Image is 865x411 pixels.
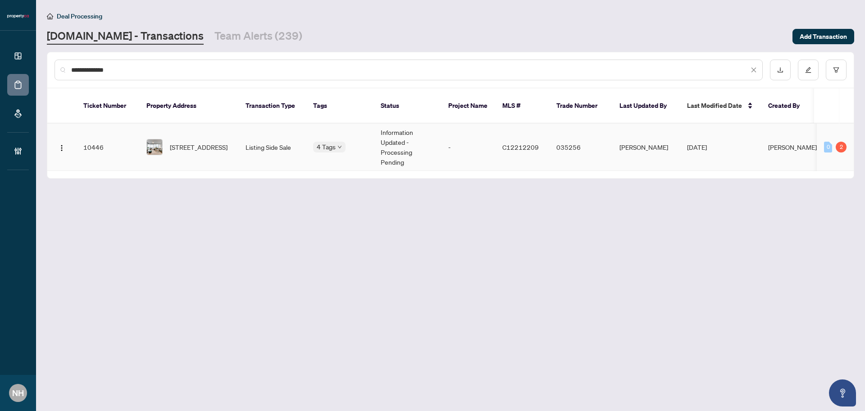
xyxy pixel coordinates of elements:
[761,88,815,124] th: Created By
[833,67,839,73] span: filter
[306,88,373,124] th: Tags
[751,67,757,73] span: close
[76,124,139,171] td: 10446
[47,13,53,19] span: home
[238,124,306,171] td: Listing Side Sale
[612,88,680,124] th: Last Updated By
[214,28,302,45] a: Team Alerts (239)
[238,88,306,124] th: Transaction Type
[687,101,742,111] span: Last Modified Date
[47,28,204,45] a: [DOMAIN_NAME] - Transactions
[770,60,791,80] button: download
[12,387,24,399] span: NH
[139,88,238,124] th: Property Address
[768,143,817,151] span: [PERSON_NAME]
[170,142,228,152] span: [STREET_ADDRESS]
[441,88,495,124] th: Project Name
[373,88,441,124] th: Status
[7,14,29,19] img: logo
[495,88,549,124] th: MLS #
[680,88,761,124] th: Last Modified Date
[55,140,69,154] button: Logo
[792,29,854,44] button: Add Transaction
[800,29,847,44] span: Add Transaction
[317,142,336,152] span: 4 Tags
[373,124,441,171] td: Information Updated - Processing Pending
[805,67,811,73] span: edit
[687,143,707,151] span: [DATE]
[829,379,856,406] button: Open asap
[502,143,539,151] span: C12212209
[441,124,495,171] td: -
[612,124,680,171] td: [PERSON_NAME]
[798,60,819,80] button: edit
[76,88,139,124] th: Ticket Number
[337,145,342,149] span: down
[824,142,832,152] div: 0
[147,139,162,155] img: thumbnail-img
[57,12,102,20] span: Deal Processing
[549,124,612,171] td: 035256
[777,67,783,73] span: download
[836,142,847,152] div: 2
[549,88,612,124] th: Trade Number
[58,144,65,152] img: Logo
[826,60,847,80] button: filter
